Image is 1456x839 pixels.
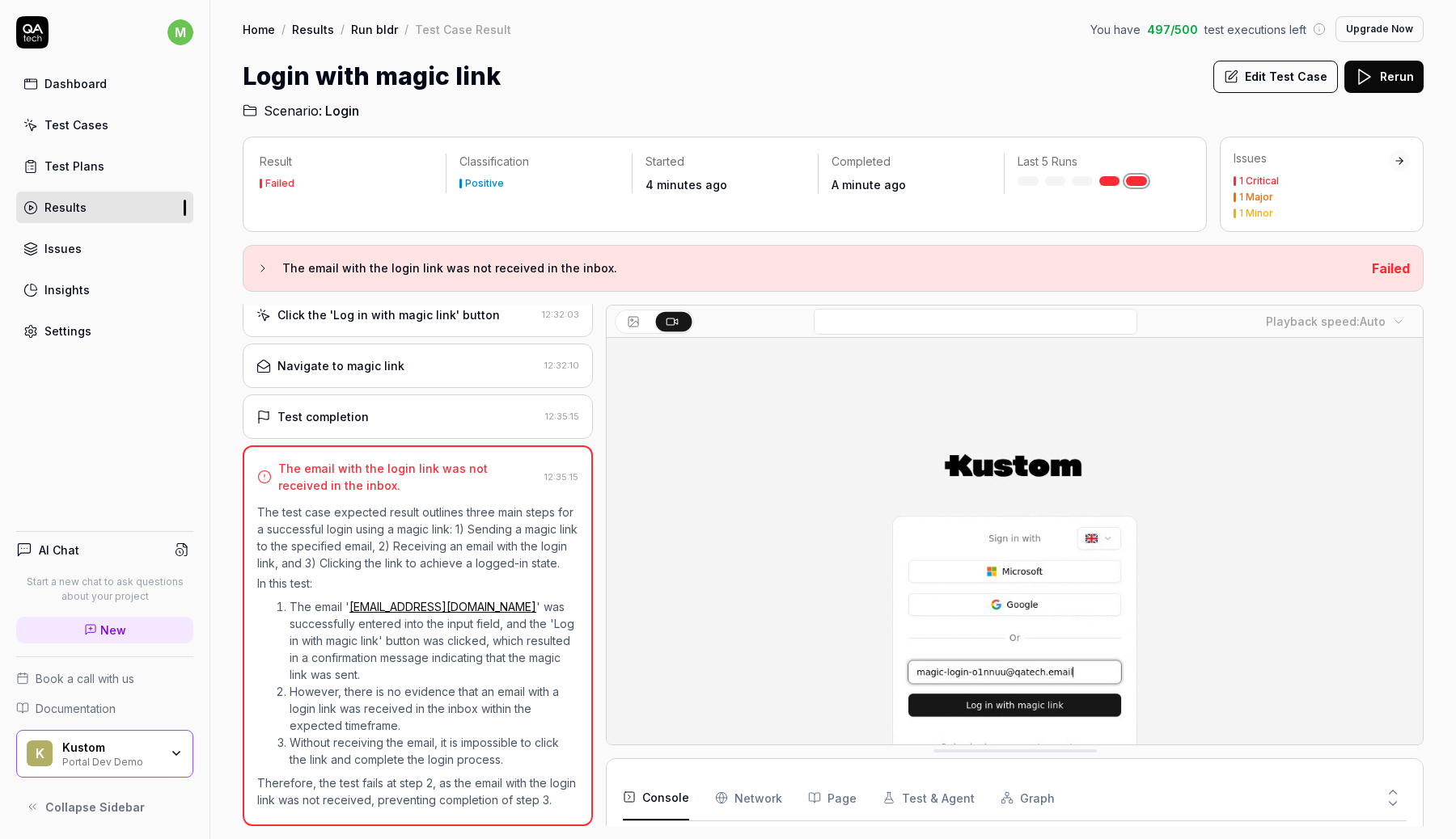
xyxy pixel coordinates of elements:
div: / [341,21,345,37]
a: Dashboard [16,68,193,99]
a: Run bIdr [351,21,398,37]
button: Page [808,775,857,820]
span: K [27,740,53,766]
button: The email with the login link was not received in the inbox. [256,259,1359,278]
span: Scenario: [260,101,322,120]
a: [EMAIL_ADDRESS][DOMAIN_NAME] [349,600,536,613]
li: The email ' ' was successfully entered into the input field, and the 'Log in with magic link' but... [290,598,578,683]
div: Test completion [277,408,369,425]
button: Test & Agent [882,775,975,820]
div: / [281,21,286,37]
div: Dashboard [44,75,107,92]
span: Login [325,101,359,120]
li: Without receiving the email, it is impossible to click the link and complete the login process. [290,734,578,768]
time: A minute ago [832,178,906,192]
li: However, there is no evidence that an email with a login link was received in the inbox within th... [290,683,578,734]
a: New [16,617,193,643]
span: New [100,622,126,639]
a: Results [16,192,193,223]
div: Playback speed: [1266,313,1386,330]
p: In this test: [257,575,578,592]
div: Issues [44,240,82,257]
button: Console [623,775,689,820]
div: Results [44,199,87,216]
div: Positive [465,179,504,188]
h4: AI Chat [39,542,79,559]
button: Upgrade Now [1335,16,1424,42]
span: Documentation [36,700,116,717]
a: Book a call with us [16,670,193,687]
div: Kustom [62,740,159,755]
p: Last 5 Runs [1018,154,1177,170]
button: Rerun [1344,61,1424,93]
div: Failed [265,179,294,188]
div: / [404,21,408,37]
span: 497 / 500 [1147,21,1198,38]
div: Issues [1234,150,1389,167]
div: Navigate to magic link [277,357,404,374]
h3: The email with the login link was not received in the inbox. [282,259,1359,278]
p: Therefore, the test fails at step 2, as the email with the login link was not received, preventin... [257,774,578,808]
time: 12:32:03 [542,309,579,320]
a: Insights [16,274,193,306]
div: Click the 'Log in with magic link' button [277,306,500,323]
div: The email with the login link was not received in the inbox. [278,460,538,494]
button: Network [715,775,782,820]
a: Test Cases [16,109,193,141]
div: Insights [44,281,90,298]
p: Start a new chat to ask questions about your project [16,575,193,604]
a: Documentation [16,700,193,717]
time: 12:35:15 [545,411,579,422]
div: Portal Dev Demo [62,754,159,767]
span: test executions left [1204,21,1306,38]
button: Graph [1001,775,1055,820]
div: 1 Major [1239,192,1273,202]
time: 12:35:15 [544,471,578,483]
div: Test Plans [44,158,104,175]
time: 12:32:10 [544,360,579,371]
button: Collapse Sidebar [16,791,193,823]
a: Issues [16,233,193,264]
a: Scenario:Login [243,101,359,120]
div: Settings [44,323,91,339]
a: Results [292,21,334,37]
a: Home [243,21,275,37]
p: Completed [832,154,991,170]
p: Result [260,154,433,170]
div: 1 Critical [1239,176,1279,186]
span: m [167,19,193,45]
div: Test Cases [44,116,108,133]
p: The test case expected result outlines three main steps for a successful login using a magic link... [257,504,578,571]
span: Book a call with us [36,670,134,687]
span: Failed [1372,260,1410,276]
button: Edit Test Case [1213,61,1338,93]
button: m [167,16,193,48]
a: Settings [16,315,193,347]
span: You have [1090,21,1141,38]
a: Test Plans [16,150,193,182]
span: Collapse Sidebar [45,799,145,816]
div: 1 Minor [1239,209,1273,218]
time: 4 minutes ago [645,178,727,192]
button: KKustomPortal Dev Demo [16,730,193,778]
p: Classification [459,154,619,170]
h1: Login with magic link [243,58,501,95]
p: Started [645,154,805,170]
div: Test Case Result [415,21,511,37]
